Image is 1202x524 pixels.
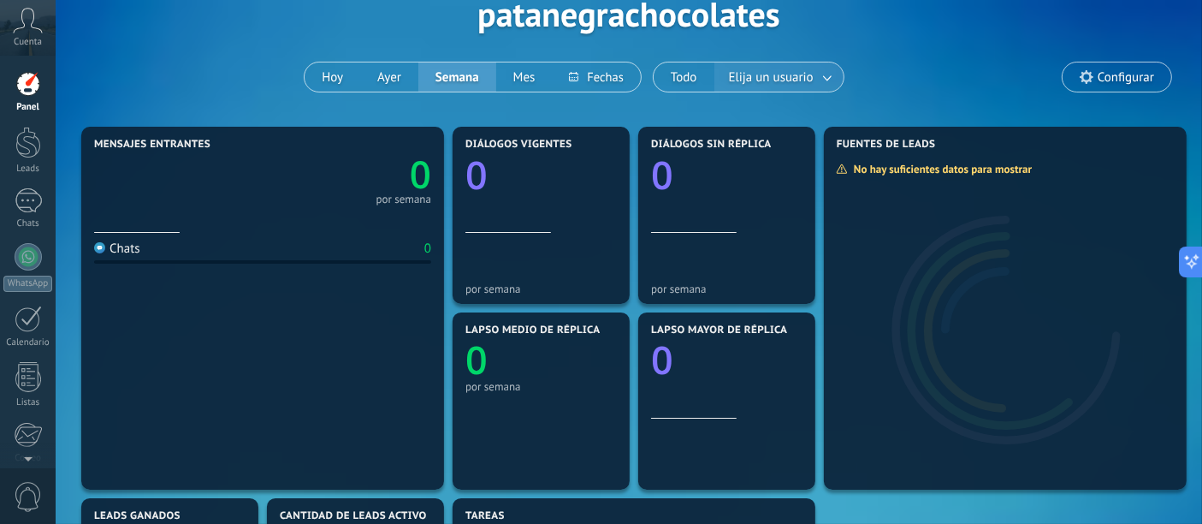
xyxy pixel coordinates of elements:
[496,63,553,92] button: Mes
[651,335,673,387] text: 0
[465,283,617,295] div: por semana
[725,66,817,89] span: Elija un usuario
[3,397,53,408] div: Listas
[465,325,601,336] span: Lapso medio de réplica
[94,139,210,151] span: Mensajes entrantes
[305,63,360,92] button: Hoy
[837,139,936,151] span: Fuentes de leads
[3,218,53,229] div: Chats
[263,148,431,199] a: 0
[360,63,418,92] button: Ayer
[714,63,844,92] button: Elija un usuario
[3,164,53,175] div: Leads
[552,63,640,92] button: Fechas
[465,149,488,201] text: 0
[280,510,433,522] span: Cantidad de leads activos
[94,242,105,253] img: Chats
[836,162,1044,176] div: No hay suficientes datos para mostrar
[14,37,42,48] span: Cuenta
[410,148,431,199] text: 0
[3,276,52,292] div: WhatsApp
[94,510,181,522] span: Leads ganados
[3,102,53,113] div: Panel
[654,63,714,92] button: Todo
[465,335,488,387] text: 0
[651,283,802,295] div: por semana
[418,63,496,92] button: Semana
[651,325,787,336] span: Lapso mayor de réplica
[3,337,53,348] div: Calendario
[424,241,431,257] div: 0
[651,149,673,201] text: 0
[465,510,505,522] span: Tareas
[651,139,772,151] span: Diálogos sin réplica
[376,195,431,204] div: por semana
[1098,70,1154,85] span: Configurar
[94,241,140,257] div: Chats
[465,380,617,393] div: por semana
[465,139,572,151] span: Diálogos vigentes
